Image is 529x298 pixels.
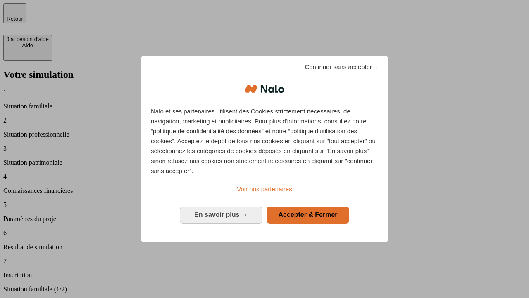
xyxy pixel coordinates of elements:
div: Bienvenue chez Nalo Gestion du consentement [141,56,388,242]
button: Accepter & Fermer: Accepter notre traitement des données et fermer [267,207,349,223]
span: Continuer sans accepter→ [305,62,378,72]
img: Logo [245,77,284,101]
span: Voir nos partenaires [237,185,292,192]
a: Voir nos partenaires [151,184,378,194]
span: Accepter & Fermer [278,211,337,218]
button: En savoir plus: Configurer vos consentements [180,207,262,223]
p: Nalo et ses partenaires utilisent des Cookies strictement nécessaires, de navigation, marketing e... [151,106,378,176]
span: En savoir plus → [194,211,248,218]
